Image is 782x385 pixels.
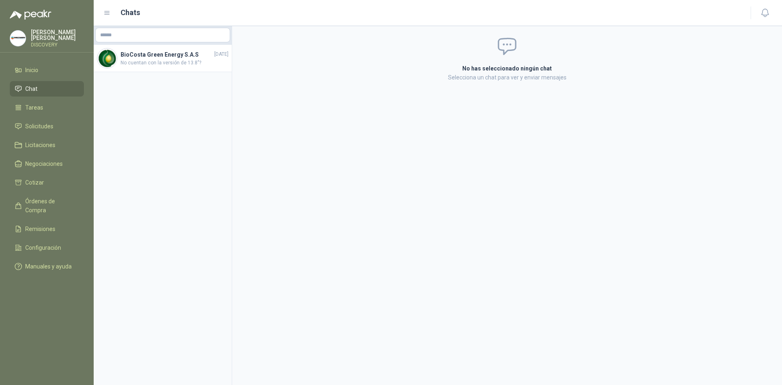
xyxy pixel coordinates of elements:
[10,31,26,46] img: Company Logo
[121,7,140,18] h1: Chats
[10,175,84,190] a: Cotizar
[25,243,61,252] span: Configuración
[365,73,649,82] p: Selecciona un chat para ver y enviar mensajes
[10,10,51,20] img: Logo peakr
[121,59,228,67] span: No cuentan con la versión de 13.8"?
[25,66,38,75] span: Inicio
[10,194,84,218] a: Órdenes de Compra
[25,262,72,271] span: Manuales y ayuda
[10,81,84,97] a: Chat
[10,100,84,115] a: Tareas
[25,122,53,131] span: Solicitudes
[25,197,76,215] span: Órdenes de Compra
[10,62,84,78] a: Inicio
[25,178,44,187] span: Cotizar
[31,29,84,41] p: [PERSON_NAME] [PERSON_NAME]
[25,159,63,168] span: Negociaciones
[10,221,84,237] a: Remisiones
[25,103,43,112] span: Tareas
[25,141,55,150] span: Licitaciones
[10,259,84,274] a: Manuales y ayuda
[31,42,84,47] p: DISCOVERY
[10,156,84,172] a: Negociaciones
[10,240,84,255] a: Configuración
[10,119,84,134] a: Solicitudes
[25,224,55,233] span: Remisiones
[365,64,649,73] h2: No has seleccionado ningún chat
[97,48,117,68] img: Company Logo
[121,50,213,59] h4: BioCosta Green Energy S.A.S
[10,137,84,153] a: Licitaciones
[214,51,228,58] span: [DATE]
[94,45,232,72] a: Company LogoBioCosta Green Energy S.A.S[DATE]No cuentan con la versión de 13.8"?
[25,84,37,93] span: Chat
